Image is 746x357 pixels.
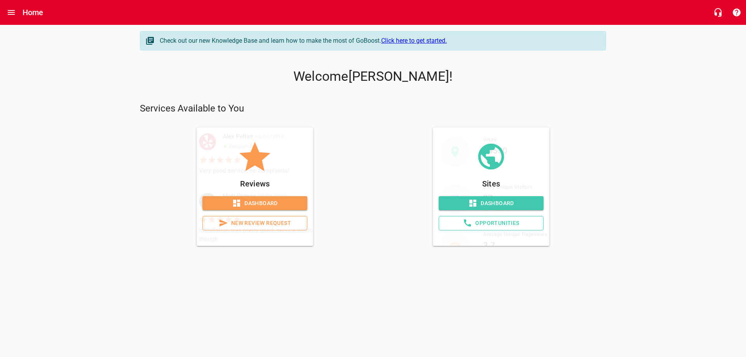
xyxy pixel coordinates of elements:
[209,218,301,228] span: New Review Request
[709,3,727,22] button: Live Chat
[445,199,537,208] span: Dashboard
[202,196,307,211] a: Dashboard
[2,3,21,22] button: Open drawer
[140,69,606,84] p: Welcome [PERSON_NAME] !
[727,3,746,22] button: Support Portal
[439,196,544,211] a: Dashboard
[439,216,544,230] a: Opportunities
[439,178,544,190] p: Sites
[202,178,307,190] p: Reviews
[202,216,307,230] a: New Review Request
[23,6,44,19] h6: Home
[209,199,301,208] span: Dashboard
[445,218,537,228] span: Opportunities
[381,37,447,44] a: Click here to get started.
[160,36,598,45] div: Check out our new Knowledge Base and learn how to make the most of GoBoost.
[140,103,606,115] p: Services Available to You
